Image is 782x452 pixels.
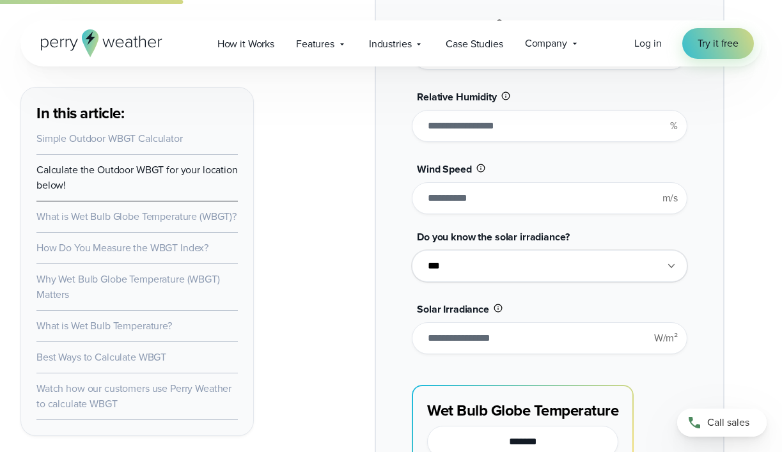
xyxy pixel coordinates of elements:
a: How Do You Measure the WBGT Index? [36,240,208,255]
span: Try it free [698,36,739,51]
h3: In this article: [36,103,238,123]
a: Call sales [677,409,767,437]
a: What is Wet Bulb Temperature? [36,318,172,333]
span: Company [525,36,567,51]
span: Industries [369,36,412,52]
span: Do you know the solar irradiance? [417,230,569,244]
a: Calculate the Outdoor WBGT for your location below! [36,162,238,192]
a: Case Studies [435,31,513,57]
a: How it Works [207,31,285,57]
span: Call sales [707,415,749,430]
span: Relative Humidity [417,90,497,104]
span: Features [296,36,334,52]
a: Watch how our customers use Perry Weather to calculate WBGT [36,381,231,411]
span: Wind Speed [417,162,472,176]
a: Log in [634,36,661,51]
a: Simple Outdoor WBGT Calculator [36,131,183,146]
span: Solar Irradiance [417,302,489,316]
a: Why Wet Bulb Globe Temperature (WBGT) Matters [36,272,220,302]
span: Case Studies [446,36,503,52]
a: What is Wet Bulb Globe Temperature (WBGT)? [36,209,237,224]
a: Try it free [682,28,754,59]
span: Air Temperature [417,17,490,32]
a: Best Ways to Calculate WBGT [36,350,166,364]
span: How it Works [217,36,274,52]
